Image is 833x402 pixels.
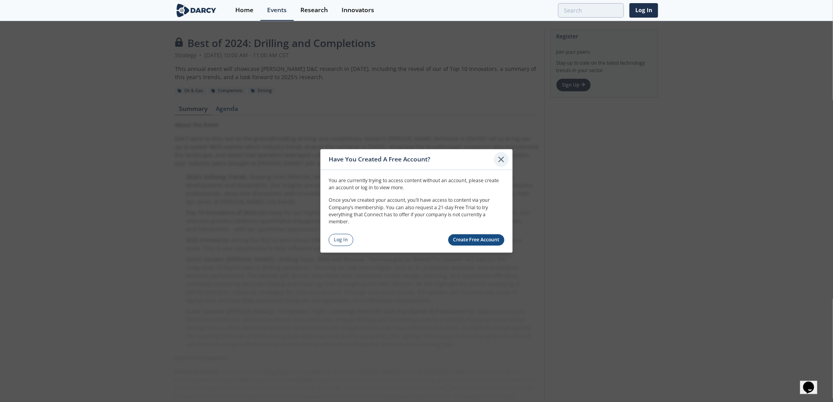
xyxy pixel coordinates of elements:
[267,7,287,13] div: Events
[329,177,504,191] p: You are currently trying to access content without an account, please create an account or log in...
[329,197,504,226] p: Once you’ve created your account, you’ll have access to content via your Company’s membership. Yo...
[329,234,353,246] a: Log In
[300,7,328,13] div: Research
[235,7,253,13] div: Home
[342,7,374,13] div: Innovators
[629,3,658,18] a: Log In
[800,371,825,394] iframe: chat widget
[175,4,218,17] img: logo-wide.svg
[329,152,494,167] div: Have You Created A Free Account?
[558,3,624,18] input: Advanced Search
[448,234,505,246] a: Create Free Account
